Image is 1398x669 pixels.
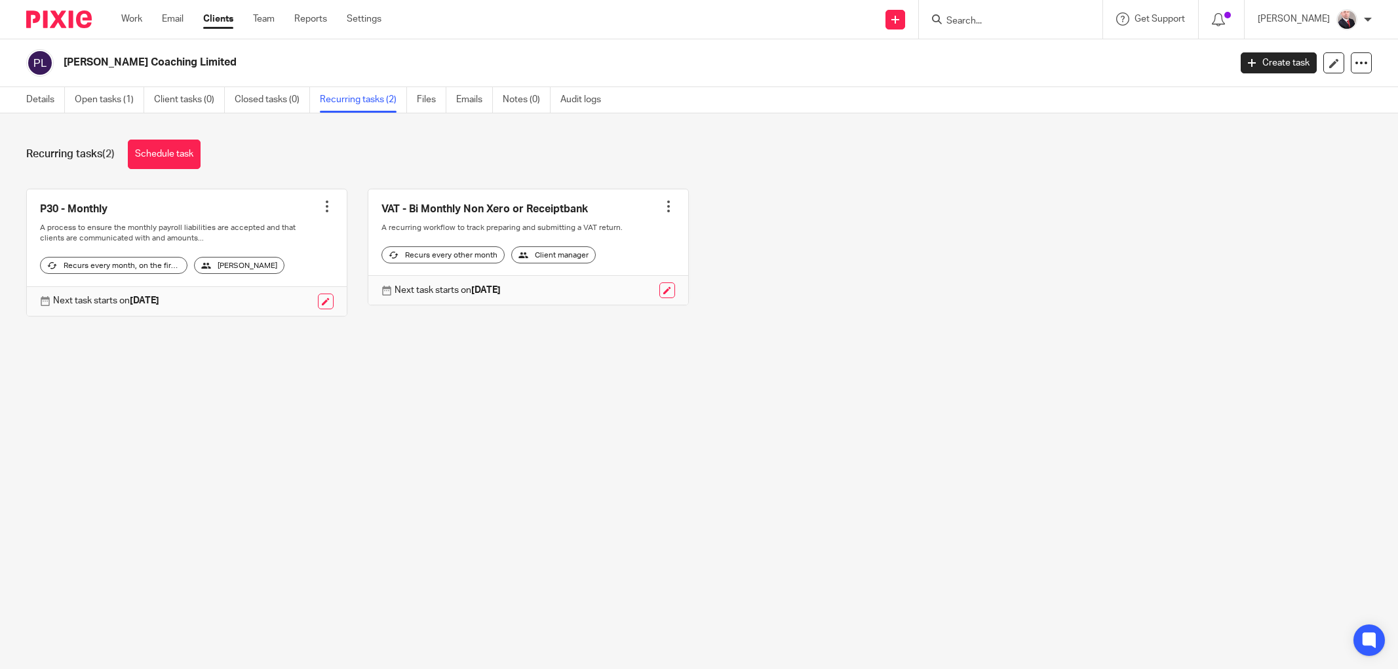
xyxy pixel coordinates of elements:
span: (2) [102,149,115,159]
a: Create task [1241,52,1317,73]
a: Recurring tasks (2) [320,87,407,113]
a: Open tasks (1) [75,87,144,113]
a: Settings [347,12,381,26]
a: Team [253,12,275,26]
div: Recurs every other month [381,246,505,263]
div: Client manager [511,246,596,263]
p: Next task starts on [53,294,159,307]
a: Audit logs [560,87,611,113]
h1: Recurring tasks [26,147,115,161]
div: [PERSON_NAME] [194,257,284,274]
a: Schedule task [128,140,201,169]
strong: [DATE] [471,286,501,295]
a: Emails [456,87,493,113]
a: Email [162,12,184,26]
a: Closed tasks (0) [235,87,310,113]
a: Reports [294,12,327,26]
a: Notes (0) [503,87,551,113]
strong: [DATE] [130,296,159,305]
p: Next task starts on [395,284,501,297]
img: svg%3E [26,49,54,77]
input: Search [945,16,1063,28]
div: Recurs every month, on the first workday [40,257,187,274]
img: Pixie [26,10,92,28]
img: ComerfordFoley-30PS%20-%20Ger%201.jpg [1336,9,1357,30]
a: Files [417,87,446,113]
h2: [PERSON_NAME] Coaching Limited [64,56,990,69]
a: Client tasks (0) [154,87,225,113]
a: Clients [203,12,233,26]
span: Get Support [1135,14,1185,24]
p: [PERSON_NAME] [1258,12,1330,26]
a: Work [121,12,142,26]
a: Details [26,87,65,113]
